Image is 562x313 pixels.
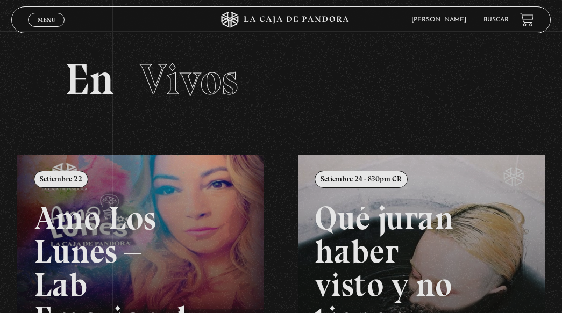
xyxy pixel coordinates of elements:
span: Vivos [140,54,238,105]
a: View your shopping cart [520,12,534,27]
span: [PERSON_NAME] [406,17,477,23]
span: Menu [38,17,55,23]
h2: En [65,58,497,101]
span: Cerrar [34,25,59,33]
a: Buscar [483,17,509,23]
